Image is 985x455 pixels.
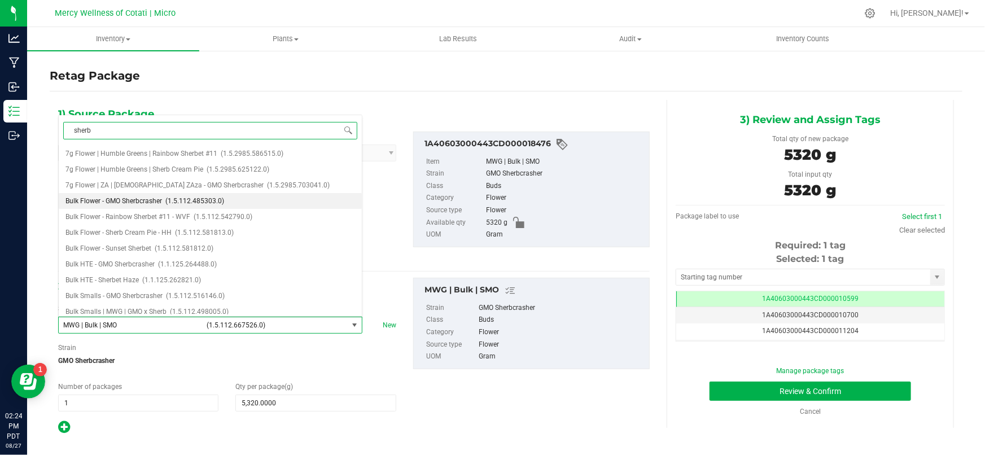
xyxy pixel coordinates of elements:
span: Lab Results [424,34,492,44]
label: Class [426,314,477,326]
a: Plants [199,27,371,51]
div: Manage settings [863,8,877,19]
span: GMO Sherbcrasher [58,352,396,369]
div: Flower [479,326,643,339]
span: MWG | Bulk | SMO [63,321,200,329]
span: 1A40603000443CD000011204 [762,327,859,335]
input: 1 [59,395,218,411]
a: Lab Results [372,27,544,51]
div: GMO Sherbcrasher [486,168,643,180]
span: select [930,269,944,285]
span: Inventory Counts [761,34,845,44]
label: Source type [426,339,477,351]
span: select [348,317,362,333]
label: Source type [426,204,484,217]
span: (1.5.112.667526.0) [207,321,343,329]
div: Buds [479,314,643,326]
a: New [383,321,396,329]
span: Qty per package [235,383,293,391]
div: GMO Sherbcrasher [479,302,643,314]
inline-svg: Outbound [8,130,20,141]
div: Flower [486,192,643,204]
span: Hi, [PERSON_NAME]! [890,8,964,17]
label: Strain [426,302,477,314]
div: MWG | Bulk | SMO [424,284,643,297]
label: UOM [426,229,484,241]
a: Cancel [800,408,821,415]
label: Category [426,326,477,339]
h4: Retag Package [50,68,140,84]
iframe: Resource center unread badge [33,363,47,377]
div: Flower [479,339,643,351]
p: 02:24 PM PDT [5,411,22,441]
span: 3) Review and Assign Tags [740,111,881,128]
label: Class [426,180,484,193]
label: Strain [58,343,76,353]
span: Audit [545,34,716,44]
span: 5320 g [486,217,507,229]
label: Strain [426,168,484,180]
label: Category [426,192,484,204]
div: 1A40603000443CD000018476 [424,138,643,151]
inline-svg: Manufacturing [8,57,20,68]
span: Number of packages [58,383,122,391]
a: Inventory Counts [717,27,889,51]
a: Clear selected [899,226,945,234]
a: Inventory [27,27,199,51]
iframe: Resource center [11,365,45,399]
div: Gram [486,229,643,241]
span: (g) [284,383,293,391]
label: Available qty [426,217,484,229]
div: Buds [486,180,643,193]
inline-svg: Analytics [8,33,20,44]
span: 1A40603000443CD000010700 [762,311,859,319]
span: 1) Source Package [58,106,154,123]
button: Review & Confirm [710,382,912,401]
span: Inventory [27,34,199,44]
div: Flower [486,204,643,217]
span: Selected: 1 tag [776,253,844,264]
inline-svg: Inventory [8,106,20,117]
span: Package label to use [676,212,739,220]
p: 08/27 [5,441,22,450]
span: Plants [200,34,371,44]
div: Gram [479,351,643,363]
input: 5,320.0000 [236,395,395,411]
span: Total input qty [788,170,832,178]
span: Required: 1 tag [775,240,846,251]
span: Add new output [58,426,70,434]
label: UOM [426,351,477,363]
inline-svg: Inbound [8,81,20,93]
span: Total qty of new package [772,135,848,143]
span: 5320 g [784,181,836,199]
input: Starting tag number [676,269,930,285]
a: Manage package tags [776,367,844,375]
span: Mercy Wellness of Cotati | Micro [55,8,176,18]
div: MWG | Bulk | SMO [486,156,643,168]
span: 5320 g [784,146,836,164]
span: 1A40603000443CD000010599 [762,295,859,303]
a: Select first 1 [902,212,942,221]
label: Item [426,156,484,168]
a: Audit [544,27,716,51]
